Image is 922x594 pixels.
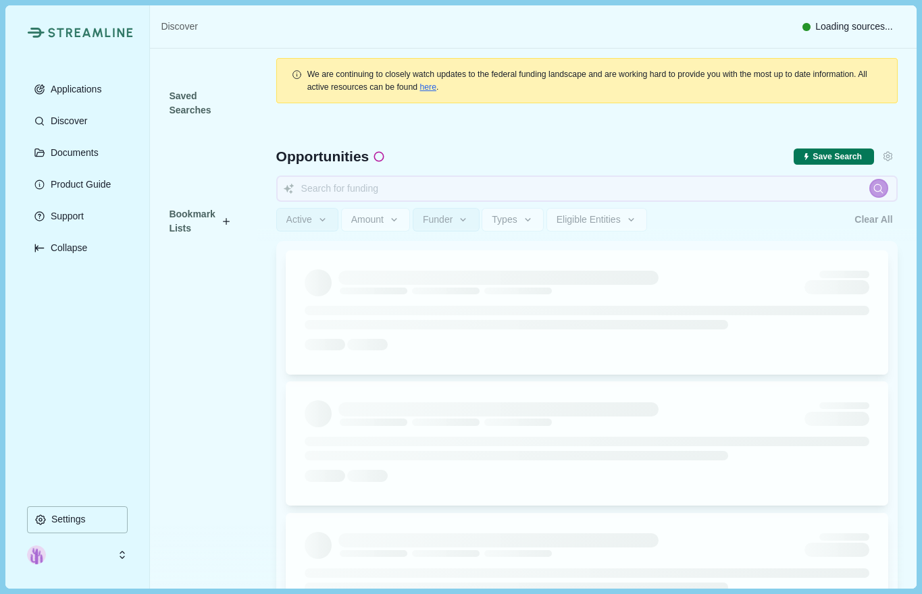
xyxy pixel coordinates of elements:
[46,179,111,190] p: Product Guide
[46,147,99,159] p: Documents
[482,208,544,232] button: Types
[47,514,86,525] p: Settings
[27,545,46,564] img: profile picture
[46,115,87,127] p: Discover
[850,208,897,232] button: Clear All
[492,214,517,225] span: Types
[351,214,384,225] span: Amount
[27,139,128,166] button: Documents
[48,28,133,38] img: Streamline Climate Logo
[27,171,128,198] button: Product Guide
[161,20,197,34] a: Discover
[27,76,128,103] button: Applications
[46,84,102,95] p: Applications
[423,214,453,225] span: Funder
[815,20,892,34] span: Loading sources...
[276,208,339,232] button: Active
[794,148,873,165] button: Save current search & filters
[169,207,219,236] span: Bookmark Lists
[27,107,128,134] button: Discover
[27,506,128,538] a: Settings
[27,27,128,38] a: Streamline Climate LogoStreamline Climate Logo
[27,27,44,38] img: Streamline Climate Logo
[27,202,128,230] button: Support
[27,234,128,261] button: Expand
[557,214,621,225] span: Eligible Entities
[307,70,867,91] span: We are continuing to closely watch updates to the federal funding landscape and are working hard ...
[169,89,233,117] span: Saved Searches
[413,208,480,232] button: Funder
[341,208,411,232] button: Amount
[546,208,647,232] button: Eligible Entities
[276,175,898,202] input: Search for funding
[27,506,128,533] button: Settings
[46,211,84,222] p: Support
[276,149,369,163] span: Opportunities
[307,68,883,93] div: .
[46,242,87,254] p: Collapse
[286,214,312,225] span: Active
[879,147,898,166] button: Settings
[419,82,436,92] a: here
